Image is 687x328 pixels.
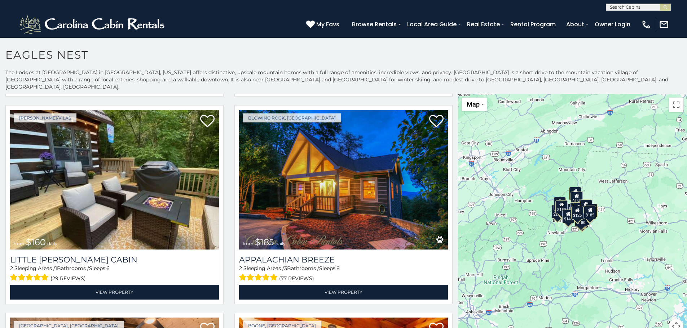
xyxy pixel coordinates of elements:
[106,265,110,271] span: 6
[55,265,57,271] span: 1
[467,100,480,108] span: Map
[18,14,168,35] img: White-1-2.png
[10,265,219,283] div: Sleeping Areas / Bathrooms / Sleeps:
[10,265,13,271] span: 2
[10,285,219,300] a: View Property
[306,20,341,29] a: My Favs
[576,214,588,228] div: $175
[239,265,448,283] div: Sleeping Areas / Bathrooms / Sleeps:
[348,18,400,31] a: Browse Rentals
[336,265,340,271] span: 8
[26,237,46,247] span: $160
[591,18,634,31] a: Owner Login
[404,18,460,31] a: Local Area Guide
[563,18,588,31] a: About
[429,114,444,129] a: Add to favorites
[14,241,25,246] span: from
[575,213,587,227] div: $180
[10,110,219,250] img: Little Birdsong Cabin
[551,205,564,218] div: $215
[10,255,219,265] h3: Little Birdsong Cabin
[556,200,568,214] div: $150
[570,202,582,216] div: $152
[14,113,76,122] a: [PERSON_NAME]/Vilas
[276,241,286,246] span: daily
[669,98,683,112] button: Toggle fullscreen view
[507,18,559,31] a: Rental Program
[571,206,583,219] div: $125
[243,241,254,246] span: from
[255,237,274,247] span: $185
[463,18,503,31] a: Real Estate
[580,199,592,213] div: $190
[583,206,596,220] div: $185
[586,204,598,217] div: $170
[284,265,287,271] span: 3
[554,197,566,211] div: $135
[243,113,341,122] a: Blowing Rock, [GEOGRAPHIC_DATA]
[10,255,219,265] a: Little [PERSON_NAME] Cabin
[47,241,57,246] span: daily
[279,274,314,283] span: (77 reviews)
[569,187,582,200] div: $185
[50,274,86,283] span: (29 reviews)
[316,20,339,29] span: My Favs
[239,265,242,271] span: 2
[239,285,448,300] a: View Property
[573,202,585,216] div: $175
[239,255,448,265] a: Appalachian Breeze
[641,19,651,30] img: phone-regular-white.png
[584,206,596,219] div: $185
[571,192,583,205] div: $160
[200,114,215,129] a: Add to favorites
[239,110,448,250] img: Appalachian Breeze
[562,210,574,223] div: $140
[659,19,669,30] img: mail-regular-white.png
[239,110,448,250] a: Appalachian Breeze from $185 daily
[10,110,219,250] a: Little Birdsong Cabin from $160 daily
[462,98,487,111] button: Change map style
